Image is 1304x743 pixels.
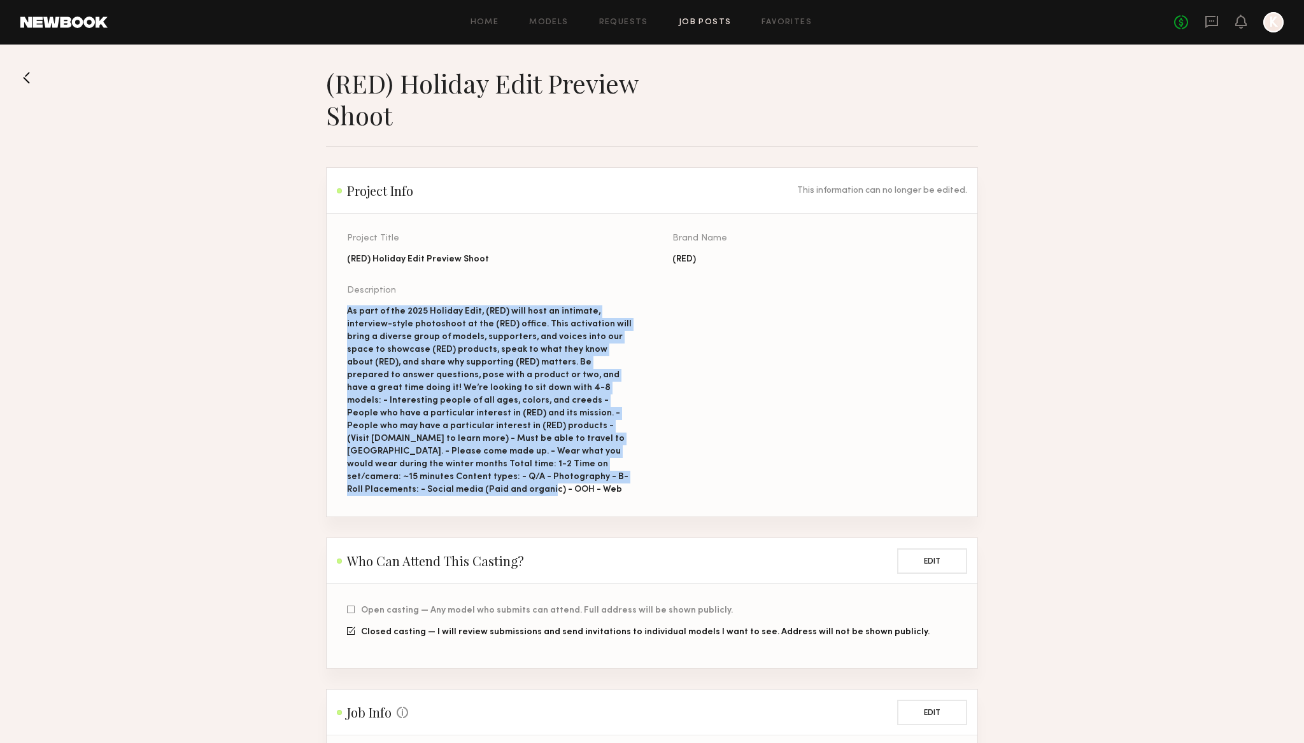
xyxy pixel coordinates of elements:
div: Brand Name [672,234,957,243]
a: Home [471,18,499,27]
div: Project Title [347,234,632,243]
div: Description [347,286,632,295]
h2: Project Info [337,183,413,198]
button: Edit [897,548,967,574]
div: (RED) [672,253,957,266]
span: Closed casting — I will review submissions and send invitations to individual models I want to se... [361,628,930,636]
div: As part of the 2025 Holiday Edit, (RED) will host an intimate, interview-style photoshoot at the ... [347,305,632,496]
button: Edit [897,700,967,725]
a: Favorites [762,18,812,27]
a: Models [529,18,568,27]
span: Open casting — Any model who submits can attend. Full address will be shown publicly. [361,607,733,615]
div: This information can no longer be edited. [797,186,967,195]
a: K [1263,12,1284,32]
h2: Job Info [337,705,408,720]
h1: (RED) Holiday Edit Preview Shoot [326,67,652,131]
h2: Who Can Attend This Casting? [337,553,524,569]
a: Job Posts [679,18,732,27]
a: Requests [599,18,648,27]
div: (RED) Holiday Edit Preview Shoot [347,253,632,266]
